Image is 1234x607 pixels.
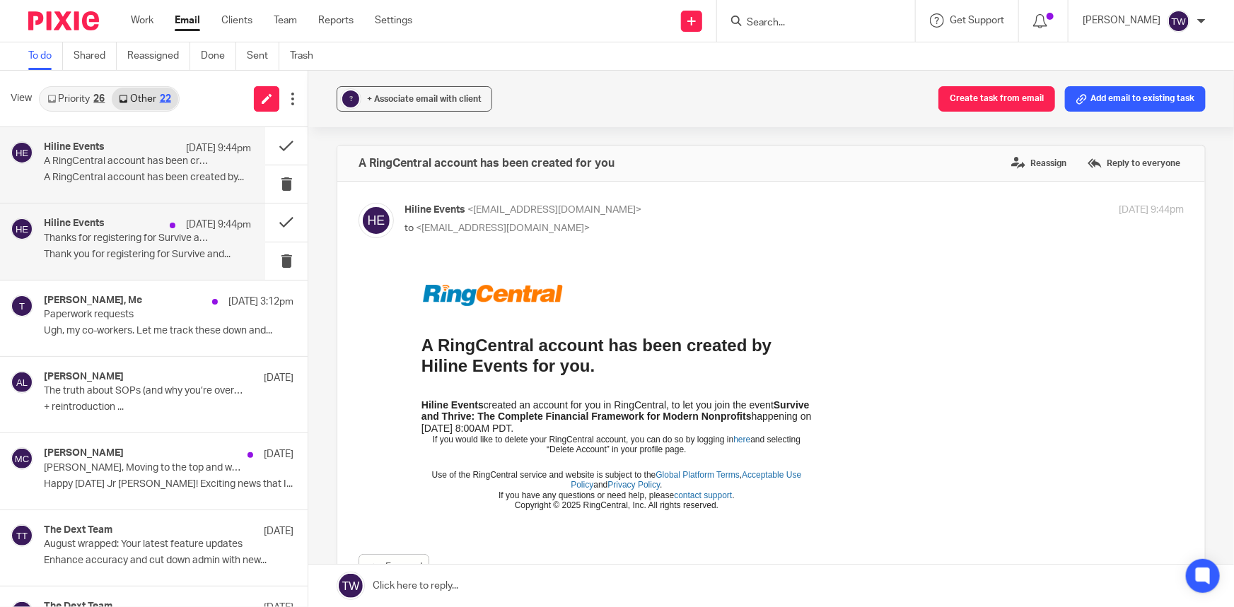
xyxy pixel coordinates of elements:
img: svg%3E [1168,10,1190,33]
a: Email [175,13,200,28]
p: Paperwork requests [44,309,244,321]
a: Reassigned [127,42,190,70]
p: Ugh, my co-workers. Let me track these down and... [44,325,293,337]
p: A RingCentral account has been created for you [44,155,210,167]
button: Create task from email [938,86,1055,112]
a: Settings [375,13,412,28]
h2: A RingCentral account has been created by Hiline Events for you. [17,69,407,110]
span: <[EMAIL_ADDRESS][DOMAIN_NAME]> [416,223,590,233]
p: A RingCentral account has been created by... [44,172,251,184]
h4: Hiline Events [44,141,105,153]
input: Search [745,17,873,30]
p: + reintroduction ... [44,401,293,413]
p: [DATE] [264,371,293,385]
p: Thanks for registering for Survive and Thrive: The Complete Financial Framework for Modern Nonpro... [44,232,210,244]
p: Enhance accuracy and cut down admin with new... [44,555,293,567]
img: svg%3E [359,203,394,238]
button: ? + Associate email with client [337,86,492,112]
h4: The Dext Team [44,524,112,536]
p: Thank you for registering for Survive and... [44,249,251,261]
a: Shared [74,42,117,70]
h4: A RingCentral account has been created for you [359,156,615,170]
img: svg%3E [11,295,33,317]
p: created an account for you in RingCentral, to let you join the event happening on [DATE] 8:00AM PDT. [17,133,407,168]
span: View [11,91,32,106]
h4: [PERSON_NAME] [44,447,124,459]
img: Pixie [28,11,99,30]
span: + Associate email with client [367,95,482,103]
p: [DATE] [264,524,293,538]
label: Reassign [1008,153,1070,174]
p: [PERSON_NAME], Moving to the top and wanted to say thank you! [44,462,244,474]
div: 22 [160,94,171,104]
p: If you would like to delete your RingCentral account, you can do so by logging in and selecting “... [17,168,407,189]
a: Priority26 [40,88,112,110]
label: Reply to everyone [1084,153,1184,174]
p: [DATE] 9:44pm [1119,203,1184,218]
img: svg%3E [11,141,33,164]
button: Add email to existing task [1065,86,1206,112]
p: Happy [DATE] Jr [PERSON_NAME]! Exciting news that I... [44,478,293,490]
p: [DATE] 9:44pm [186,218,251,232]
a: here [329,168,346,178]
a: Reports [318,13,354,28]
img: svg%3E [11,524,33,547]
p: [PERSON_NAME] [1083,13,1160,28]
p: August wrapped: Your latest feature updates [44,538,244,550]
span: Get Support [950,16,1004,25]
a: Other22 [112,88,177,110]
div: 26 [93,94,105,104]
span: <[EMAIL_ADDRESS][DOMAIN_NAME]> [467,205,641,215]
p: Use of the RingCentral service and website is subject to the , and . [15,204,409,224]
strong: Hiline Events [17,133,79,144]
img: svg%3E [11,371,33,394]
img: svg%3E [11,218,33,240]
a: Acceptable Use Policy [166,204,397,223]
h4: [PERSON_NAME], Me [44,295,142,307]
p: [DATE] [264,447,293,461]
div: ? [342,90,359,107]
h4: Hiline Events [44,218,105,230]
a: Trash [290,42,324,70]
p: If you have any questions or need help, please . Copyright © 2025 RingCentral, Inc. All rights re... [15,224,409,244]
a: To do [28,42,63,70]
a: contact support [269,224,327,234]
a: Global Platform Terms [251,204,334,213]
a: Work [131,13,153,28]
a: Clients [221,13,252,28]
img: rc_logo_2.0.png [18,18,158,40]
span: to [404,223,414,233]
a: Team [274,13,297,28]
span: Hiline Events [404,205,465,215]
p: The truth about SOPs (and why you’re overcomplicating them) [44,385,244,397]
a: Privacy Policy [203,213,255,223]
p: [DATE] 9:44pm [186,141,251,155]
strong: Survive and Thrive: The Complete Financial Framework for Modern Nonprofits [17,133,405,156]
a: Forward [359,554,429,579]
h4: [PERSON_NAME] [44,371,124,383]
a: Done [201,42,236,70]
img: svg%3E [11,447,33,470]
p: [DATE] 3:12pm [228,295,293,309]
a: Sent [247,42,279,70]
